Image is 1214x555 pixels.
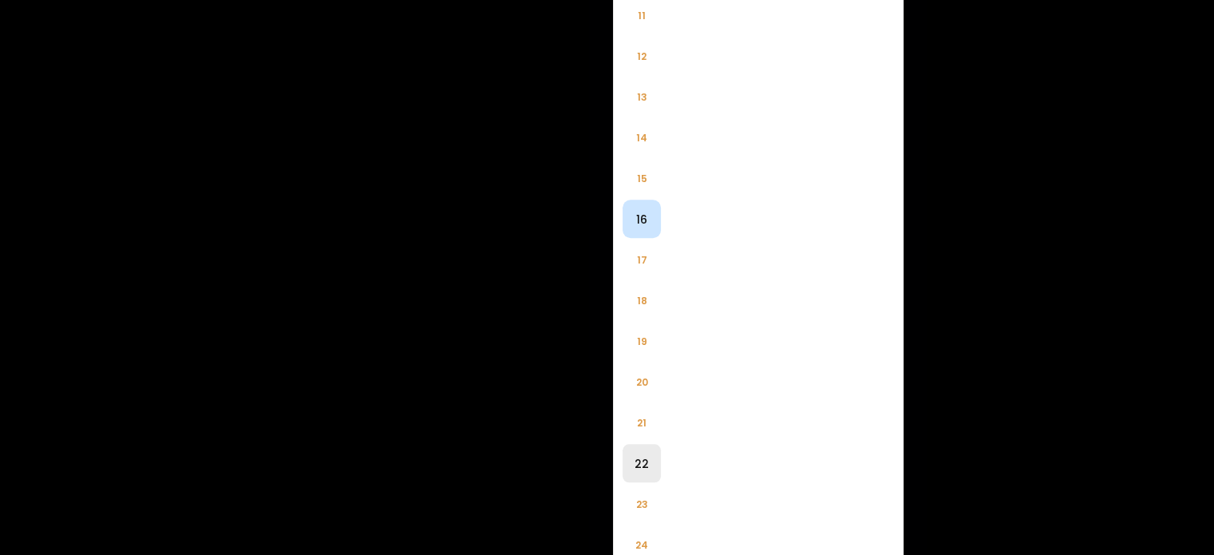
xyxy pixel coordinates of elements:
li: 14 [623,118,661,157]
li: 15 [623,159,661,197]
li: 19 [623,322,661,360]
li: 16 [623,200,661,238]
li: 12 [623,37,661,75]
li: 21 [623,403,661,442]
li: 23 [623,485,661,523]
li: 22 [623,444,661,482]
li: 17 [623,240,661,279]
li: 20 [623,363,661,401]
li: 18 [623,281,661,319]
li: 13 [623,77,661,116]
